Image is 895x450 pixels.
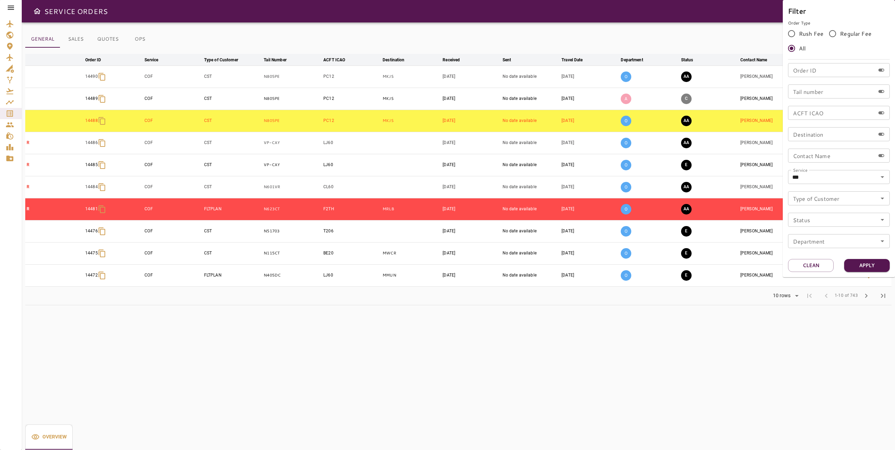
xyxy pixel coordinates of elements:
button: Open [877,215,887,225]
button: Open [877,193,887,203]
span: Rush Fee [799,29,823,38]
span: All [799,44,806,53]
label: Service [793,167,808,173]
h6: Filter [788,5,890,16]
div: rushFeeOrder [788,26,890,56]
span: Regular Fee [840,29,872,38]
button: Open [877,172,887,182]
p: Order Type [788,20,890,26]
button: Clean [788,259,834,272]
button: Apply [844,259,890,272]
button: Open [877,236,887,246]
